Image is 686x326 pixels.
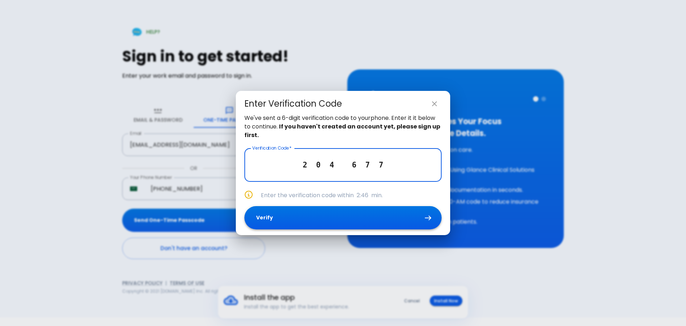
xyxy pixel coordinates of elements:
[357,191,368,199] span: 2:46
[244,114,442,140] p: We've sent a 6-digit verification code to your phone . Enter it it below to continue.
[261,191,442,200] p: Enter the verification code within min.
[244,122,440,139] strong: If you haven't created an account yet, please sign up first.
[427,97,442,111] button: close
[244,98,342,110] div: Enter Verification Code
[244,206,442,229] button: Verify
